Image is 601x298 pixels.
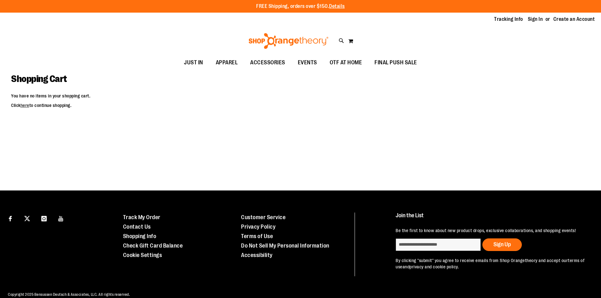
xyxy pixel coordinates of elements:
[123,252,162,258] a: Cookie Settings
[494,16,523,23] a: Tracking Info
[298,56,317,70] span: EVENTS
[123,233,156,239] a: Shopping Info
[21,103,29,108] a: here
[329,3,345,9] a: Details
[241,242,329,249] a: Do Not Sell My Personal Information
[123,214,161,220] a: Track My Order
[5,213,16,224] a: Visit our Facebook page
[8,292,130,297] span: Copyright 2025 Bensussen Deutsch & Associates, LLC. All rights reserved.
[24,216,30,221] img: Twitter
[11,73,67,84] span: Shopping Cart
[22,213,33,224] a: Visit our X page
[323,56,368,70] a: OTF AT HOME
[241,233,273,239] a: Terms of Use
[56,213,67,224] a: Visit our Youtube page
[241,214,286,220] a: Customer Service
[123,242,183,249] a: Check Gift Card Balance
[250,56,285,70] span: ACCESSORIES
[493,241,511,248] span: Sign Up
[528,16,543,23] a: Sign In
[374,56,417,70] span: FINAL PUSH SALE
[123,224,151,230] a: Contact Us
[256,3,345,10] p: FREE Shipping, orders over $150.
[38,213,50,224] a: Visit our Instagram page
[244,56,292,70] a: ACCESSORIES
[241,252,273,258] a: Accessibility
[248,33,329,49] img: Shop Orangetheory
[482,238,522,251] button: Sign Up
[11,102,590,108] p: Click to continue shopping.
[11,93,590,99] p: You have no items in your shopping cart.
[396,213,586,224] h4: Join the List
[184,56,203,70] span: JUST IN
[368,56,423,70] a: FINAL PUSH SALE
[292,56,323,70] a: EVENTS
[209,56,244,70] a: APPAREL
[396,227,586,234] p: Be the first to know about new product drops, exclusive collaborations, and shopping events!
[396,257,586,270] p: By clicking "submit" you agree to receive emails from Shop Orangetheory and accept our and
[241,224,275,230] a: Privacy Policy
[396,258,585,269] a: terms of use
[553,16,595,23] a: Create an Account
[410,264,459,269] a: privacy and cookie policy.
[330,56,362,70] span: OTF AT HOME
[216,56,238,70] span: APPAREL
[396,238,481,251] input: enter email
[178,56,209,70] a: JUST IN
